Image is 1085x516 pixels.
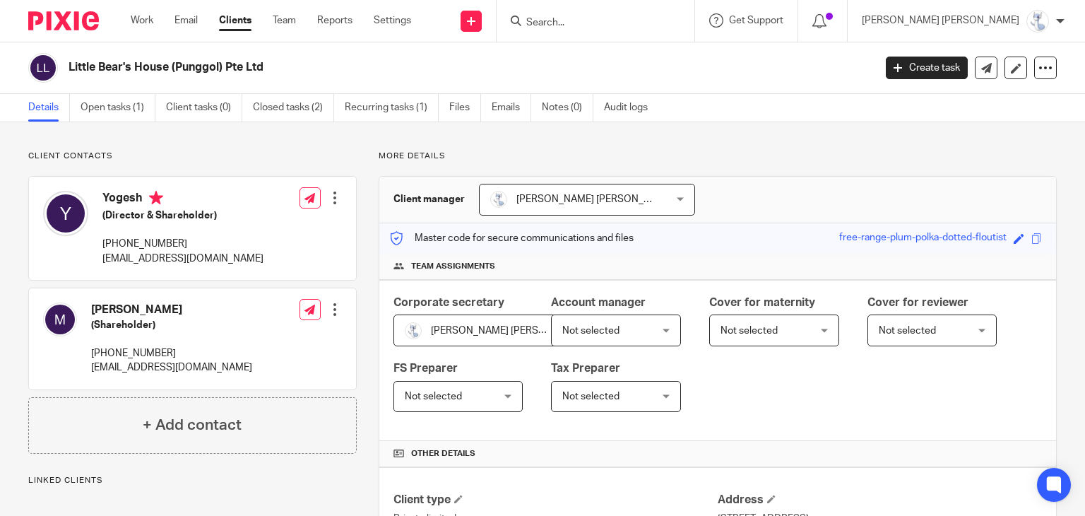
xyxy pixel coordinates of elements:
span: [PERSON_NAME] [PERSON_NAME] [431,326,588,336]
a: Recurring tasks (1) [345,94,439,122]
a: Settings [374,13,411,28]
img: svg%3E [28,53,58,83]
h5: (Director & Shareholder) [102,209,263,223]
span: Corporate secretary [393,297,504,308]
img: images.jfif [1026,10,1049,33]
p: Client contacts [28,151,357,162]
a: Clients [219,13,251,28]
span: Tax Preparer [551,363,620,374]
span: Not selected [721,326,778,336]
p: Linked clients [28,475,357,486]
img: svg%3E [43,303,77,336]
a: Reports [317,13,352,28]
a: Create task [886,57,968,79]
a: Notes (0) [542,94,593,122]
span: Cover for reviewer [867,297,968,308]
p: Master code for secure communications and files [390,231,634,245]
span: Not selected [405,392,462,401]
span: [PERSON_NAME] [PERSON_NAME] [516,194,674,204]
img: svg%3E [43,191,88,236]
p: [PHONE_NUMBER] [102,237,263,251]
img: images.jfif [405,322,422,339]
i: Primary [149,191,163,205]
p: [EMAIL_ADDRESS][DOMAIN_NAME] [91,360,252,375]
span: Other details [411,448,475,459]
span: Cover for maternity [709,297,815,308]
input: Search [525,17,652,30]
span: Get Support [729,16,783,25]
div: free-range-plum-polka-dotted-floutist [839,230,1007,247]
h3: Client manager [393,192,465,206]
img: images.jfif [490,191,507,208]
a: Details [28,94,70,122]
a: Emails [492,94,531,122]
p: [EMAIL_ADDRESS][DOMAIN_NAME] [102,252,263,266]
p: [PERSON_NAME] [PERSON_NAME] [862,13,1019,28]
span: Team assignments [411,261,495,272]
a: Files [449,94,481,122]
h4: Address [718,493,1042,508]
p: More details [379,151,1057,162]
h4: + Add contact [143,414,242,436]
a: Team [273,13,296,28]
a: Email [174,13,198,28]
span: Not selected [562,392,619,401]
h4: [PERSON_NAME] [91,303,252,317]
span: Account manager [551,297,646,308]
h5: (Shareholder) [91,318,252,332]
span: Not selected [879,326,936,336]
a: Closed tasks (2) [253,94,334,122]
span: Not selected [562,326,619,336]
h4: Client type [393,493,718,508]
img: Pixie [28,11,99,30]
a: Audit logs [604,94,658,122]
h2: Little Bear's House (Punggol) Pte Ltd [69,60,706,75]
a: Work [131,13,153,28]
a: Client tasks (0) [166,94,242,122]
p: [PHONE_NUMBER] [91,346,252,360]
span: FS Preparer [393,363,458,374]
h4: Yogesh [102,191,263,209]
a: Open tasks (1) [81,94,155,122]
